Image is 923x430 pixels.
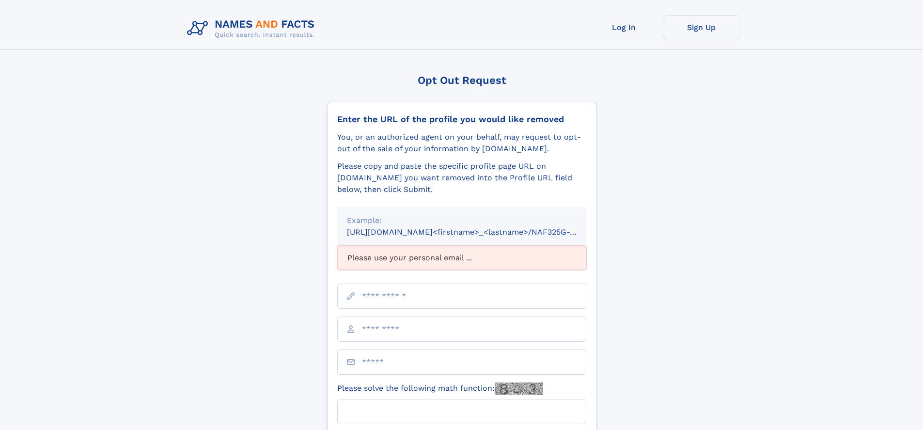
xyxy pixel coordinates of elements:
div: Opt Out Request [327,74,596,86]
a: Log In [585,16,663,39]
label: Please solve the following math function: [337,382,543,395]
div: Please copy and paste the specific profile page URL on [DOMAIN_NAME] you want removed into the Pr... [337,160,586,195]
small: [URL][DOMAIN_NAME]<firstname>_<lastname>/NAF325G-xxxxxxxx [347,227,605,237]
div: Example: [347,215,577,226]
div: Enter the URL of the profile you would like removed [337,114,586,125]
div: Please use your personal email ... [337,246,586,270]
a: Sign Up [663,16,740,39]
div: You, or an authorized agent on your behalf, may request to opt-out of the sale of your informatio... [337,131,586,155]
img: Logo Names and Facts [183,16,323,42]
